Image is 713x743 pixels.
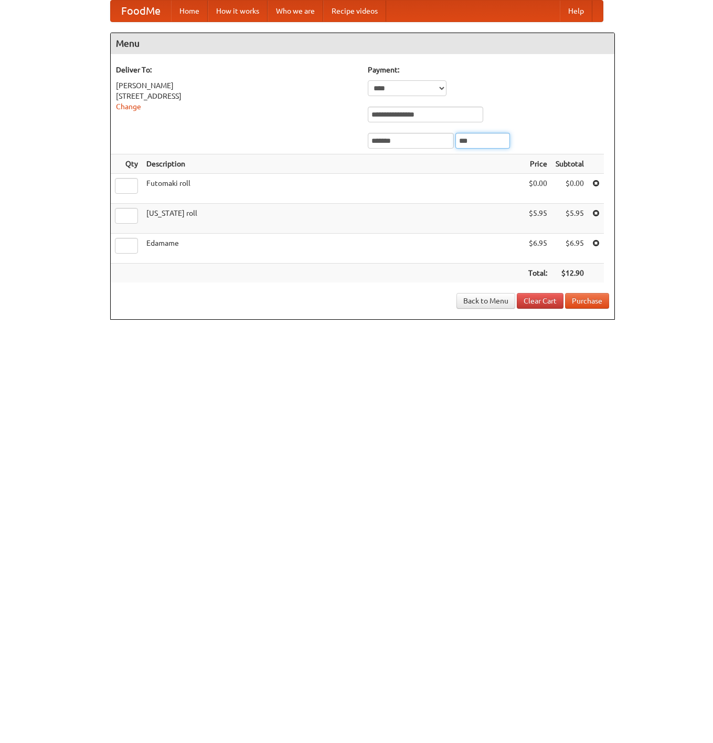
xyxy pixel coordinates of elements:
div: [PERSON_NAME] [116,80,357,91]
td: $5.95 [551,204,588,234]
th: Price [524,154,551,174]
h4: Menu [111,33,614,54]
a: Change [116,102,141,111]
td: $0.00 [551,174,588,204]
th: Qty [111,154,142,174]
td: Futomaki roll [142,174,524,204]
a: How it works [208,1,268,22]
th: Description [142,154,524,174]
td: $5.95 [524,204,551,234]
a: Recipe videos [323,1,386,22]
td: $6.95 [524,234,551,264]
h5: Deliver To: [116,65,357,75]
th: Subtotal [551,154,588,174]
a: Back to Menu [456,293,515,309]
th: Total: [524,264,551,283]
th: $12.90 [551,264,588,283]
td: $0.00 [524,174,551,204]
td: [US_STATE] roll [142,204,524,234]
h5: Payment: [368,65,609,75]
a: Home [171,1,208,22]
button: Purchase [565,293,609,309]
a: FoodMe [111,1,171,22]
td: $6.95 [551,234,588,264]
a: Clear Cart [517,293,563,309]
td: Edamame [142,234,524,264]
a: Who we are [268,1,323,22]
div: [STREET_ADDRESS] [116,91,357,101]
a: Help [560,1,592,22]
